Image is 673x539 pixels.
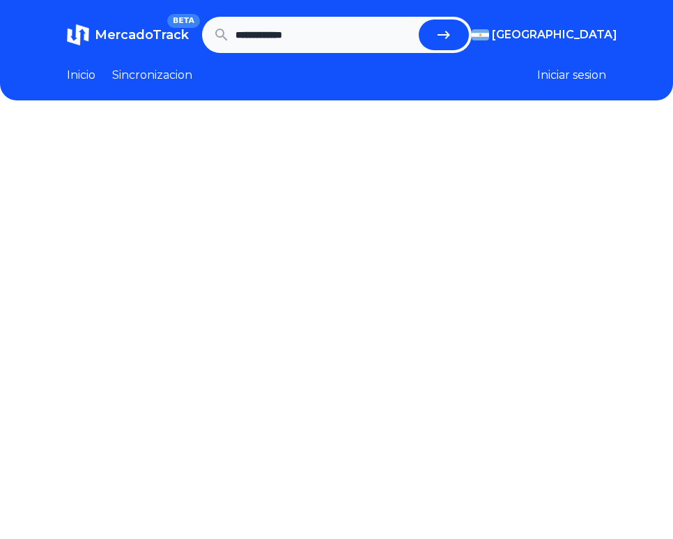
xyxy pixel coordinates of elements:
a: MercadoTrackBETA [67,24,189,46]
button: Iniciar sesion [537,67,606,84]
a: Inicio [67,67,95,84]
span: MercadoTrack [95,27,189,43]
a: Sincronizacion [112,67,192,84]
button: [GEOGRAPHIC_DATA] [472,26,607,43]
img: Argentina [472,29,490,40]
span: [GEOGRAPHIC_DATA] [492,26,617,43]
img: MercadoTrack [67,24,89,46]
span: BETA [167,14,200,28]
